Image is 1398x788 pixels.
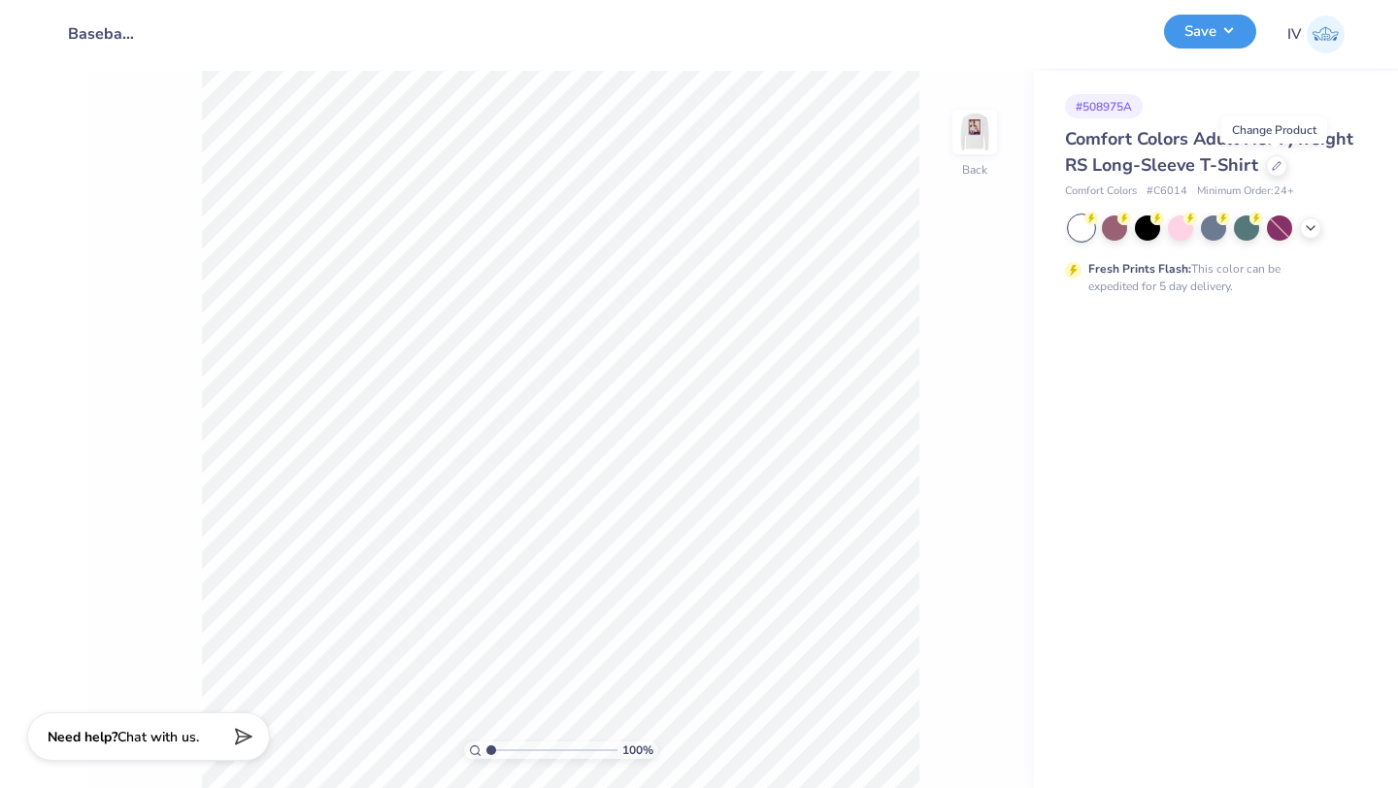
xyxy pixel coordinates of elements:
[1164,15,1256,49] button: Save
[962,161,987,179] div: Back
[1287,16,1345,53] a: IV
[1221,116,1327,144] div: Change Product
[1287,23,1302,46] span: IV
[1147,183,1187,200] span: # C6014
[1088,260,1327,295] div: This color can be expedited for 5 day delivery.
[1197,183,1294,200] span: Minimum Order: 24 +
[955,113,994,151] img: Back
[53,15,149,53] input: Untitled Design
[1307,16,1345,53] img: Isha Veturkar
[1088,261,1191,277] strong: Fresh Prints Flash:
[1065,183,1137,200] span: Comfort Colors
[622,741,653,759] span: 100 %
[1065,127,1353,177] span: Comfort Colors Adult Heavyweight RS Long-Sleeve T-Shirt
[1065,94,1143,118] div: # 508975A
[48,728,117,746] strong: Need help?
[117,728,199,746] span: Chat with us.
